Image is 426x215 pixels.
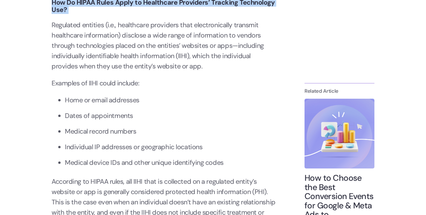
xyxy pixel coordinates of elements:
[52,78,278,88] p: Examples of IIHI could include:
[52,20,278,71] p: Regulated entities (i.e., healthcare providers that electronically transmit healthcare informatio...
[65,142,278,152] li: Individual IP addresses or geographic locations
[305,99,374,168] img: How to Choose the Best Conversion Events for Google & Meta Ads to Lower CAC
[65,126,278,137] li: Medical record numbers
[65,95,278,105] li: Home or email addresses
[65,158,278,168] li: Medical device IDs and other unique identifying codes
[305,88,374,94] h4: Related Article
[65,111,278,121] li: Dates of appointments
